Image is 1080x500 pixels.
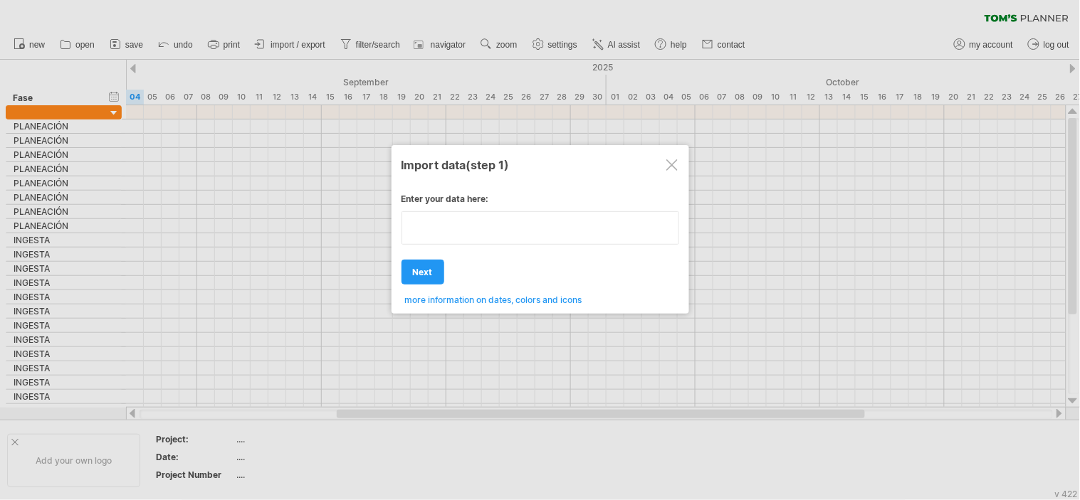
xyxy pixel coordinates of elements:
a: next [402,260,444,284]
span: next [413,267,433,277]
span: (step 1) [466,158,510,172]
div: Enter your data here: [402,193,679,211]
span: more information on dates, colors and icons [405,294,582,305]
div: Import data [402,151,679,177]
